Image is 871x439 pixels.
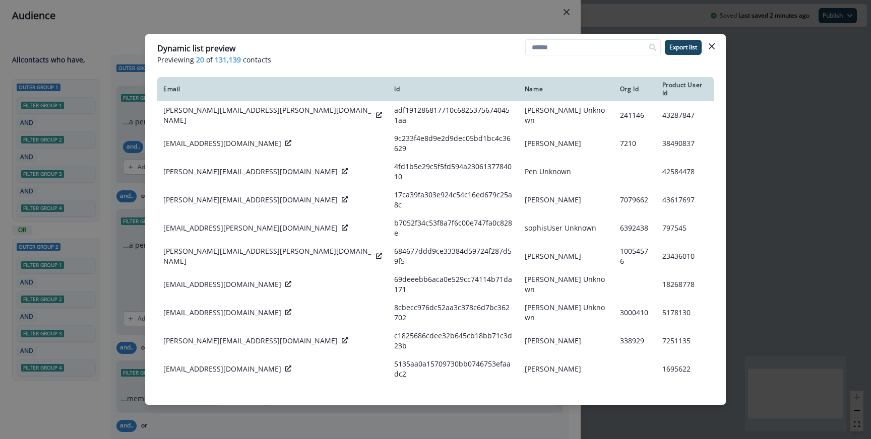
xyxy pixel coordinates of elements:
td: 23436010 [656,242,714,270]
td: 3000410 [614,299,656,327]
button: Export list [665,40,702,55]
td: 18268778 [656,270,714,299]
td: 69deeebb6aca0e529cc74114b71da171 [388,270,519,299]
td: [PERSON_NAME] Unknown [519,299,614,327]
span: 20 [196,54,204,65]
td: 9c233f4e8d9e2d9dec05bd1bc4c36629 [388,129,519,158]
p: [EMAIL_ADDRESS][DOMAIN_NAME] [163,279,281,289]
td: sophisUser Unknown [519,214,614,242]
div: Id [394,85,513,93]
td: adf191286817710c68253756740451aa [388,101,519,129]
div: Email [163,85,382,93]
p: Export list [669,44,697,51]
td: [PERSON_NAME] [519,355,614,383]
td: 8cbecc976dc52aa3c378c6d7bc362702 [388,299,519,327]
td: [PERSON_NAME] [519,327,614,355]
p: Dynamic list preview [157,42,235,54]
p: [EMAIL_ADDRESS][DOMAIN_NAME] [163,308,281,318]
td: Pen Unknown [519,158,614,186]
p: [PERSON_NAME][EMAIL_ADDRESS][DOMAIN_NAME] [163,336,338,346]
td: [PERSON_NAME] Unknown [519,270,614,299]
td: 5178130 [656,299,714,327]
td: 30608116 [656,383,714,411]
td: b7052f34c53f8a7f6c00e747fa0c828e [388,214,519,242]
p: [EMAIL_ADDRESS][DOMAIN_NAME] [163,138,281,149]
td: 43617697 [656,186,714,214]
span: 131,139 [215,54,241,65]
div: Name [525,85,608,93]
td: 241146 [614,101,656,129]
td: 797545 [656,214,714,242]
button: Close [704,38,720,54]
p: [PERSON_NAME][EMAIL_ADDRESS][PERSON_NAME][DOMAIN_NAME] [163,246,372,266]
p: [PERSON_NAME][EMAIL_ADDRESS][DOMAIN_NAME] [163,167,338,177]
td: 338929 [614,327,656,355]
td: 43287847 [656,101,714,129]
p: [EMAIL_ADDRESS][DOMAIN_NAME] [163,364,281,374]
div: Product User Id [662,81,708,97]
p: [PERSON_NAME][EMAIL_ADDRESS][DOMAIN_NAME] [163,195,338,205]
td: [PERSON_NAME] [519,383,614,411]
td: [PERSON_NAME] [519,242,614,270]
td: 5701837 [614,383,656,411]
td: 42584478 [656,158,714,186]
td: [PERSON_NAME] Unknown [519,101,614,129]
td: 17ca39fa303e924c54c16ed679c25a8c [388,186,519,214]
p: Previewing of contacts [157,54,714,65]
td: 5135aa0a15709730bb0746753efaadc2 [388,355,519,383]
td: 7251135 [656,327,714,355]
td: 10054576 [614,242,656,270]
td: c1825686cdee32b645cb18bb71c3d23b [388,327,519,355]
td: 7079662 [614,186,656,214]
td: 7210 [614,129,656,158]
td: 1695622 [656,355,714,383]
td: 6392438 [614,214,656,242]
p: [EMAIL_ADDRESS][PERSON_NAME][DOMAIN_NAME] [163,223,338,233]
p: [PERSON_NAME][EMAIL_ADDRESS][PERSON_NAME][DOMAIN_NAME] [163,105,372,125]
td: 91ed3d0773b98503c874aced430149a1 [388,383,519,411]
div: Org Id [620,85,650,93]
td: [PERSON_NAME] [519,129,614,158]
td: 684677ddd9ce33384d59724f287d59f5 [388,242,519,270]
td: 38490837 [656,129,714,158]
td: [PERSON_NAME] [519,186,614,214]
td: 4fd1b5e29c5f5fd594a2306137784010 [388,158,519,186]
